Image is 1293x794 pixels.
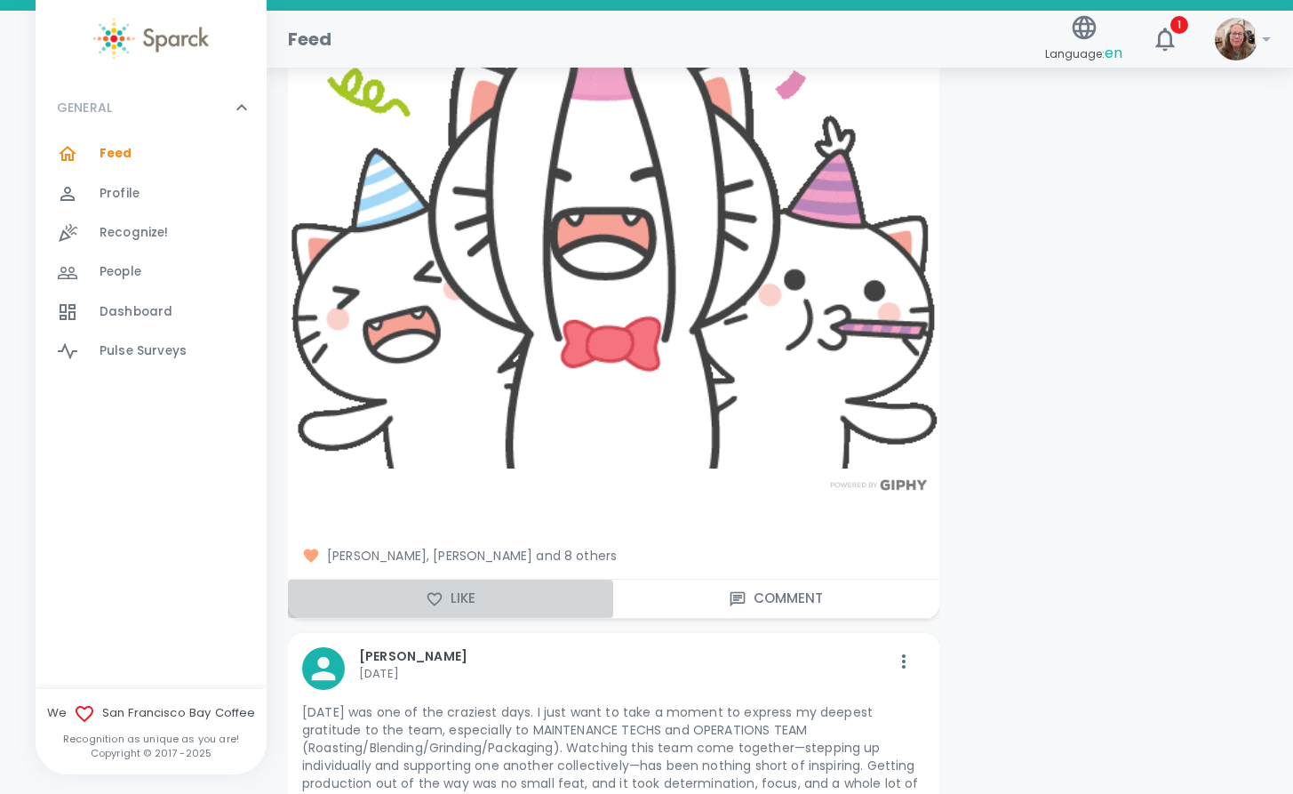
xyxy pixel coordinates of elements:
span: Recognize! [100,224,169,242]
a: Pulse Surveys [36,332,267,371]
span: Pulse Surveys [100,342,187,360]
button: 1 [1144,18,1186,60]
span: Feed [100,145,132,163]
a: Recognize! [36,213,267,253]
span: Profile [100,185,140,203]
button: Comment [613,580,938,617]
div: GENERAL [36,81,267,134]
button: Language:en [1038,8,1129,71]
img: Powered by GIPHY [826,479,932,491]
p: GENERAL [57,99,112,116]
span: People [100,263,141,281]
button: Like [288,580,613,617]
p: [DATE] [359,665,890,683]
img: Picture of Angela [1215,18,1257,60]
p: [PERSON_NAME] [359,647,890,665]
a: Dashboard [36,293,267,332]
a: Feed [36,134,267,173]
a: Profile [36,174,267,213]
span: We San Francisco Bay Coffee [36,703,267,725]
span: en [1105,43,1122,63]
span: [PERSON_NAME], [PERSON_NAME] and 8 others [302,547,925,565]
a: People [36,253,267,292]
span: Language: [1045,42,1122,66]
p: Copyright © 2017 - 2025 [36,746,267,760]
img: Sparck logo [93,18,209,60]
h1: Feed [288,25,332,53]
a: Sparck logo [36,18,267,60]
span: 1 [1170,16,1188,34]
span: Dashboard [100,303,172,321]
p: Recognition as unique as you are! [36,732,267,746]
div: GENERAL [36,134,267,378]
